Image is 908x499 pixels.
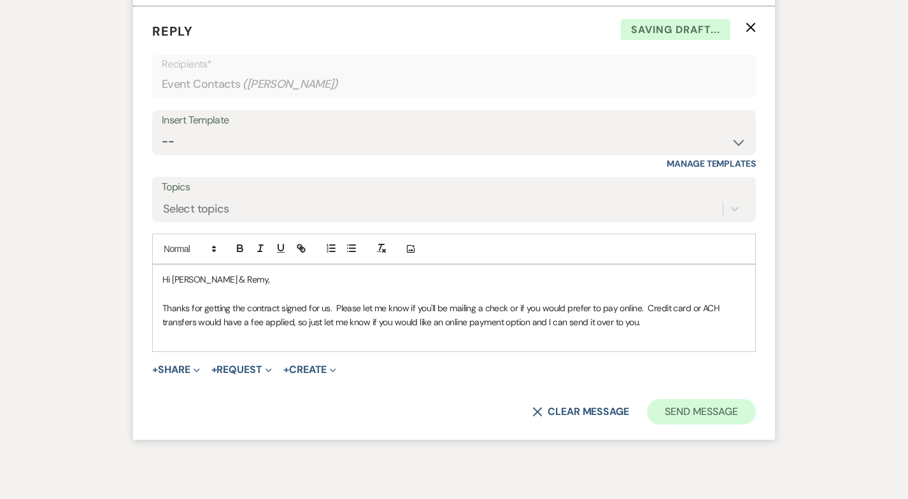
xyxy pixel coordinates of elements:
span: + [152,365,158,375]
button: Request [211,365,272,375]
div: Select topics [163,200,229,218]
span: + [211,365,217,375]
p: Recipients* [162,56,746,73]
button: Send Message [647,399,756,425]
label: Topics [162,178,746,197]
button: Share [152,365,200,375]
span: + [283,365,289,375]
p: Hi [PERSON_NAME] & Remy, [162,272,746,286]
div: Insert Template [162,111,746,130]
p: Thanks for getting the contract signed for us. Please let me know if you'll be mailing a check or... [162,301,746,330]
button: Create [283,365,336,375]
div: Event Contacts [162,72,746,97]
span: ( [PERSON_NAME] ) [243,76,338,93]
span: Saving draft... [621,19,730,41]
a: Manage Templates [667,158,756,169]
button: Clear message [532,407,629,417]
span: Reply [152,23,193,39]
